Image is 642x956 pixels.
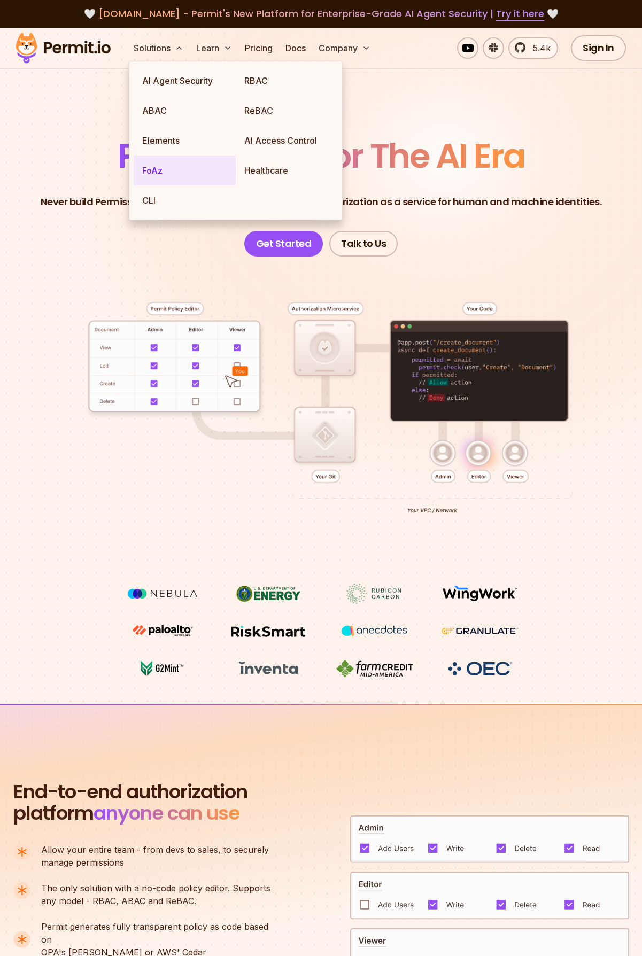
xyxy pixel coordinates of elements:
span: 5.4k [527,42,551,55]
img: Permit logo [11,30,115,66]
a: CLI [134,185,236,215]
a: Get Started [244,231,323,257]
p: any model - RBAC, ABAC and ReBAC. [41,882,270,907]
div: 🤍 🤍 [26,6,616,21]
span: End-to-end authorization [13,781,247,803]
a: FoAz [134,156,236,185]
button: Solutions [129,37,188,59]
h2: platform [13,781,247,824]
a: Elements [134,126,236,156]
img: Granulate [440,621,520,641]
img: Farm Credit [334,658,414,679]
span: The only solution with a no-code policy editor. Supports [41,882,270,895]
span: Permissions for The AI Era [118,132,525,180]
a: Docs [281,37,310,59]
p: manage permissions [41,843,269,869]
a: Pricing [241,37,277,59]
a: AI Agent Security [134,66,236,96]
img: Nebula [122,584,203,604]
a: ABAC [134,96,236,126]
span: Permit generates fully transparent policy as code based on [41,920,280,946]
a: Try it here [496,7,544,21]
a: AI Access Control [236,126,338,156]
img: vega [334,621,414,641]
img: Rubicon [334,584,414,604]
a: RBAC [236,66,338,96]
p: Never build Permissions again. Zero-latency fine-grained authorization as a service for human and... [41,195,602,209]
span: [DOMAIN_NAME] - Permit's New Platform for Enterprise-Grade AI Agent Security | [98,7,544,20]
a: ReBAC [236,96,338,126]
button: Company [314,37,375,59]
span: anyone can use [94,799,239,827]
a: Talk to Us [329,231,398,257]
img: Risksmart [228,621,308,641]
img: inventa [228,658,308,678]
img: G2mint [122,658,203,679]
img: paloalto [122,621,203,640]
img: US department of energy [228,584,308,604]
span: Allow your entire team - from devs to sales, to securely [41,843,269,856]
img: OEC [446,660,514,677]
a: Healthcare [236,156,338,185]
a: Sign In [571,35,626,61]
img: Wingwork [440,584,520,604]
a: 5.4k [508,37,558,59]
button: Learn [192,37,236,59]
